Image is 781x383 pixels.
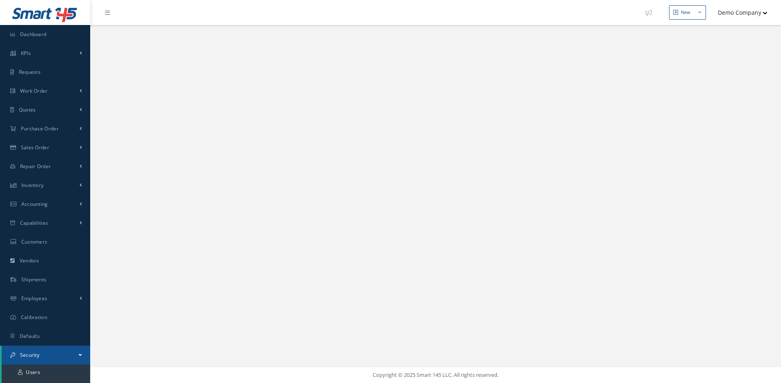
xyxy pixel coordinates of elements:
span: Capabilities [20,219,48,226]
span: Employees [21,295,48,302]
button: Demo Company [710,5,767,21]
div: Copyright © 2025 Smart 145 LLC. All rights reserved. [98,371,773,379]
span: Accounting [21,201,48,207]
div: New [681,9,690,16]
button: New [669,5,706,20]
span: Calibration [21,314,47,321]
span: Customers [21,238,48,245]
span: Security [20,351,39,358]
span: Dashboard [20,31,47,38]
span: Inventory [21,182,44,189]
span: KPIs [21,50,31,57]
span: Defaults [20,333,40,340]
a: Users [2,365,90,380]
span: Requests [19,68,41,75]
span: Vendors [20,257,39,264]
span: Repair Order [20,163,51,170]
a: Security [2,346,90,365]
span: Work Order [20,87,48,94]
span: Sales Order [21,144,49,151]
span: Shipments [21,276,47,283]
span: Quotes [19,106,36,113]
span: Purchase Order [21,125,59,132]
